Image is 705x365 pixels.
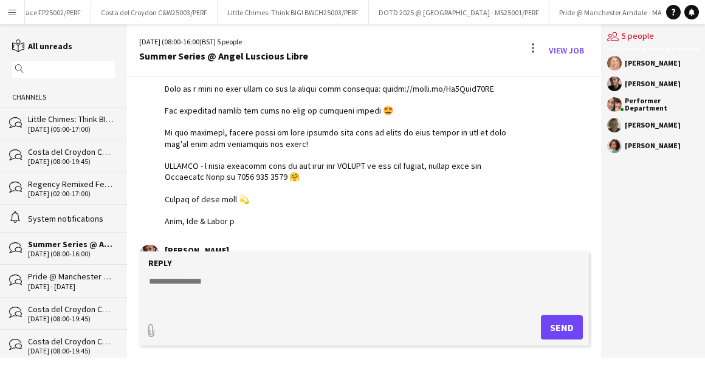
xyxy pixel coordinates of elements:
[369,1,549,24] button: DOTD 2025 @ [GEOGRAPHIC_DATA] - MS25001/PERF
[607,24,699,50] div: 5 people
[544,41,589,60] a: View Job
[28,282,115,291] div: [DATE] - [DATE]
[625,97,699,112] div: Performer Department
[91,1,218,24] button: Costa del Croydon C&W25003/PERF
[28,189,115,198] div: [DATE] (02:00-17:00)
[28,114,115,125] div: Little Chimes: Think BIG! BWCH25003/PERF
[625,142,681,149] div: [PERSON_NAME]
[202,37,214,46] span: BST
[148,258,172,268] label: Reply
[28,125,115,134] div: [DATE] (05:00-17:00)
[28,239,115,250] div: Summer Series @ Angel Luscious Libre
[139,50,308,61] div: Summer Series @ Angel Luscious Libre
[28,157,115,166] div: [DATE] (08:00-19:45)
[28,347,115,355] div: [DATE] (08:00-19:45)
[28,336,115,347] div: Costa del Croydon C&W25003/PERF
[625,80,681,87] div: [PERSON_NAME]
[28,315,115,323] div: [DATE] (08:00-19:45)
[139,36,308,47] div: [DATE] (08:00-16:00) | 5 people
[625,121,681,129] div: [PERSON_NAME]
[28,179,115,189] div: Regency Remixed Festival Place FP25002/PERF
[165,245,234,256] div: [PERSON_NAME]
[28,146,115,157] div: Costa del Croydon C&W25003/PERF
[549,1,695,24] button: Pride @ Manchester Arndale - MAN25004
[28,250,115,258] div: [DATE] (08:00-16:00)
[28,213,115,224] div: System notifications
[218,1,369,24] button: Little Chimes: Think BIG! BWCH25003/PERF
[625,60,681,67] div: [PERSON_NAME]
[28,304,115,315] div: Costa del Croydon C&W25003/PERF
[541,315,583,339] button: Send
[28,271,115,282] div: Pride @ Manchester Arndale - MAN25004/EM
[12,41,72,52] a: All unreads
